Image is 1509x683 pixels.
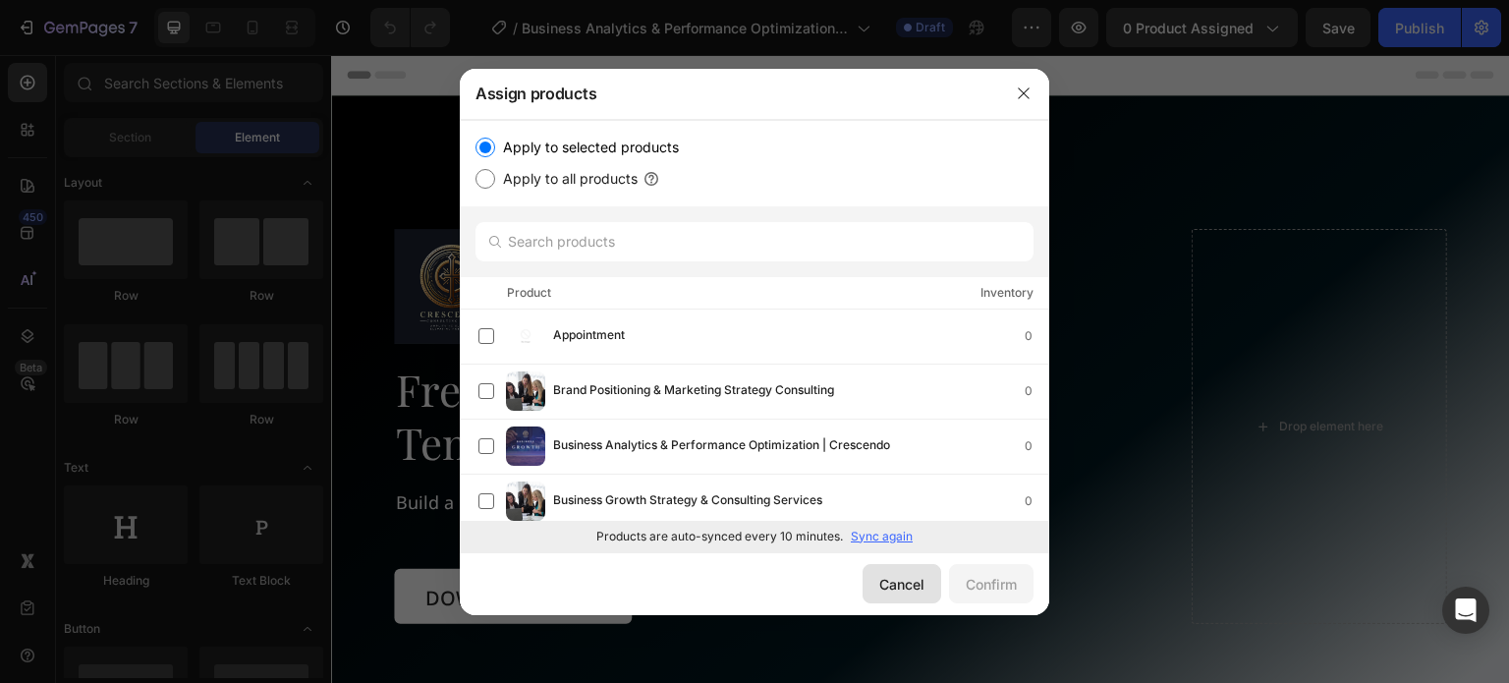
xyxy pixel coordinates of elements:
[495,167,638,191] label: Apply to all products
[851,528,913,545] p: Sync again
[1025,326,1048,346] div: 0
[1025,491,1048,511] div: 0
[507,283,551,303] div: Product
[460,68,998,119] div: Assign products
[475,222,1034,261] input: Search products
[94,534,268,553] p: Download Now
[553,325,625,347] span: Appointment
[495,136,679,159] label: Apply to selected products
[949,564,1034,603] button: Confirm
[506,482,545,521] img: product-img
[63,174,178,289] img: gempages_557306993560257334-07b6edd8-e767-475b-aefd-2958838df70d.jpg
[65,434,560,461] p: Build a CRM that Drives Growth—Not Just Tracks Data
[506,371,545,411] img: product-img
[63,514,301,569] a: Download Now
[506,316,545,356] img: product-img
[863,564,941,603] button: Cancel
[553,490,822,512] span: Business Growth Strategy & Consulting Services
[506,427,545,466] img: product-img
[966,574,1017,595] div: Confirm
[1025,381,1048,401] div: 0
[1025,436,1048,456] div: 0
[63,306,829,416] h1: Free Download: CRM Planning Template & Readiness Checklist
[980,283,1034,303] div: Inventory
[460,120,1049,552] div: />
[1442,587,1489,634] div: Open Intercom Messenger
[553,435,890,457] span: Business Analytics & Performance Optimization | Crescendo
[596,528,843,545] p: Products are auto-synced every 10 minutes.
[553,380,834,402] span: Brand Positioning & Marketing Strategy Consulting
[879,574,924,595] div: Cancel
[948,364,1052,379] div: Drop element here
